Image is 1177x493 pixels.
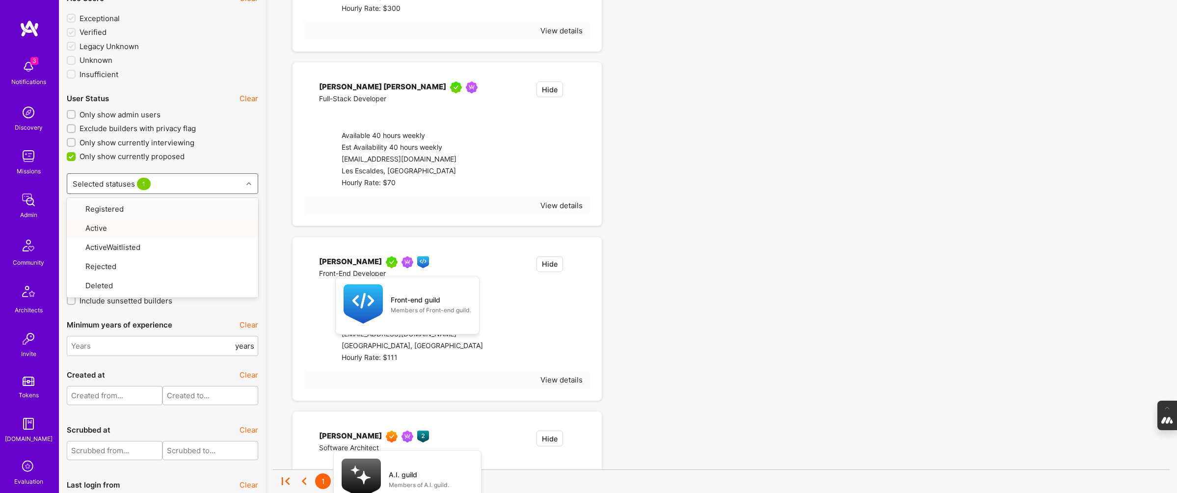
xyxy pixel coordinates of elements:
[240,370,258,380] button: Clear
[391,295,440,305] div: Front-end guild
[575,431,583,438] i: icon EmptyStar
[240,480,258,490] button: Clear
[240,93,258,104] button: Clear
[540,375,583,385] div: View details
[319,107,326,114] i: icon linkedIn
[342,3,462,15] div: Hourly Rate: $300
[401,431,413,442] img: Been on Mission
[162,441,258,460] input: Scrubbed to...
[73,204,252,215] div: Registered
[19,390,39,400] div: Tokens
[5,434,53,444] div: [DOMAIN_NAME]
[17,166,41,176] div: Missions
[319,268,429,280] div: Front-End Developer
[70,177,155,191] div: Selected statuses
[19,57,38,77] img: bell
[14,476,43,487] div: Evaluation
[315,473,331,489] div: 1
[19,103,38,122] img: discovery
[67,320,172,330] div: Minimum years of experience
[20,20,39,37] img: logo
[466,82,478,93] img: Been on Mission
[342,142,462,154] div: Est Availability 40 hours weekly
[21,349,36,359] div: Invite
[67,441,162,460] input: Scrubbed from...
[80,110,160,120] span: Only show admin users
[319,82,446,93] div: [PERSON_NAME] [PERSON_NAME]
[80,151,185,162] span: Only show currently proposed
[319,256,382,268] div: [PERSON_NAME]
[80,123,196,134] span: Exclude builders with privacy flag
[391,305,471,315] div: Members of Front-end guild.
[17,234,40,257] img: Community
[575,256,583,264] i: icon EmptyStar
[342,165,462,177] div: Les Escaldes, [GEOGRAPHIC_DATA]
[67,480,120,490] div: Last login from
[80,55,112,65] span: Unknown
[342,130,462,142] div: Available 40 hours weekly
[344,284,383,324] img: Front-end guild
[342,352,483,364] div: Hourly Rate: $111
[240,320,258,330] button: Clear
[137,178,151,190] span: 1
[30,57,38,65] span: 3
[19,190,38,210] img: admin teamwork
[342,154,462,165] div: [EMAIL_ADDRESS][DOMAIN_NAME]
[73,242,252,253] div: ActiveWaitlisted
[73,280,252,292] div: Deleted
[15,305,43,315] div: Architects
[401,256,413,268] img: Been on Mission
[540,200,583,211] div: View details
[240,425,258,435] button: Clear
[386,256,398,268] img: A.Teamer in Residence
[17,281,40,305] img: Architects
[80,69,118,80] span: Insufficient
[319,282,326,289] i: icon linkedIn
[19,329,38,349] img: Invite
[536,256,563,272] button: Hide
[80,41,139,52] span: Legacy Unknown
[73,261,252,273] div: Rejected
[319,431,382,442] div: [PERSON_NAME]
[450,82,462,93] img: A.Teamer in Residence
[80,296,172,306] span: Include sunsetted builders
[319,442,429,454] div: Software Architect
[319,93,481,105] div: Full-Stack Developer
[67,425,110,435] div: Scrubbed at
[386,431,398,442] img: Exceptional A.Teamer
[342,340,483,352] div: [GEOGRAPHIC_DATA], [GEOGRAPHIC_DATA]
[67,386,162,405] input: Created from...
[319,456,326,464] i: icon linkedIn
[23,377,34,386] img: tokens
[19,458,38,476] i: icon SelectionTeam
[67,93,109,104] div: User Status
[80,13,120,24] span: Exceptional
[15,122,43,133] div: Discovery
[19,146,38,166] img: teamwork
[536,431,563,446] button: Hide
[389,480,449,490] div: Members of A.I. guild.
[417,256,429,268] img: Front-end guild
[536,82,563,97] button: Hide
[80,27,107,37] span: Verified
[162,386,258,405] input: Created to...
[235,341,254,351] span: years
[19,414,38,434] img: guide book
[11,77,46,87] div: Notifications
[67,370,105,380] div: Created at
[342,177,462,189] div: Hourly Rate: $70
[20,210,37,220] div: Admin
[13,257,44,268] div: Community
[389,469,417,480] div: A.I. guild
[246,181,251,186] i: icon Chevron
[71,333,233,358] input: Years
[80,137,194,148] span: Only show currently interviewing
[73,223,252,234] div: Active
[575,82,583,89] i: icon EmptyStar
[540,26,583,36] div: View details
